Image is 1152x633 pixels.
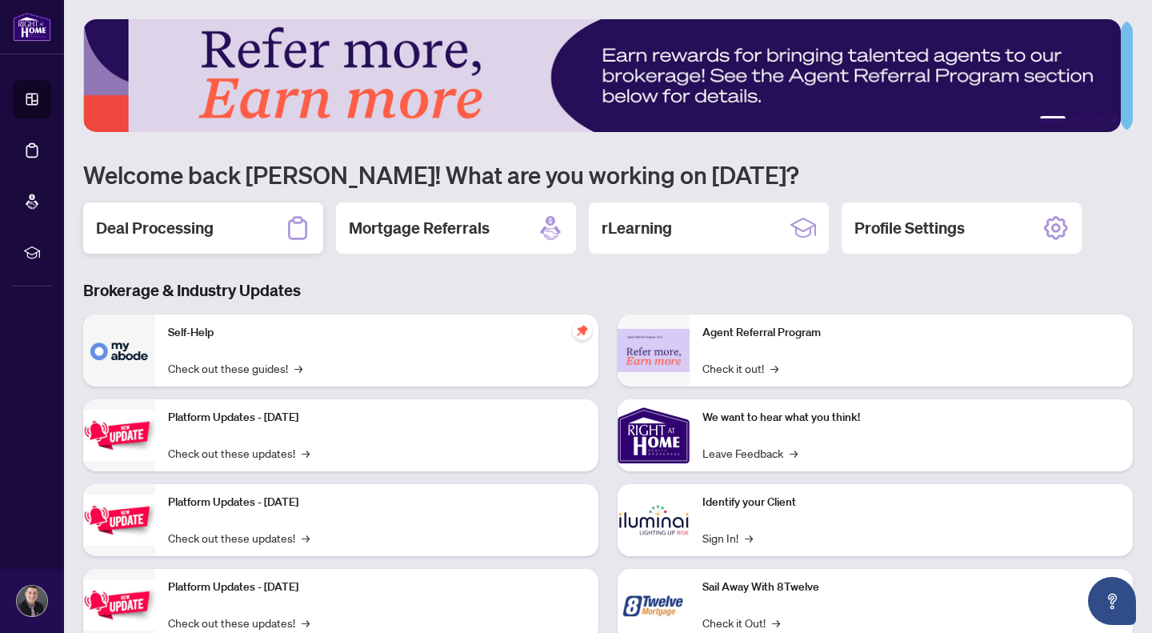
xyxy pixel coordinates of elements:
button: 4 [1098,116,1104,122]
p: Identify your Client [702,494,1120,511]
p: Platform Updates - [DATE] [168,494,586,511]
a: Check out these updates!→ [168,614,310,631]
img: Platform Updates - July 8, 2025 [83,495,155,545]
p: Platform Updates - [DATE] [168,579,586,596]
p: Agent Referral Program [702,324,1120,342]
p: Platform Updates - [DATE] [168,409,586,427]
a: Leave Feedback→ [702,444,798,462]
p: Self-Help [168,324,586,342]
span: → [772,614,780,631]
img: Agent Referral Program [618,329,690,373]
h2: rLearning [602,217,672,239]
h3: Brokerage & Industry Updates [83,279,1133,302]
a: Sign In!→ [702,529,753,547]
a: Check it Out!→ [702,614,780,631]
h2: Deal Processing [96,217,214,239]
img: logo [13,12,51,42]
span: → [302,614,310,631]
p: We want to hear what you think! [702,409,1120,427]
button: 2 [1072,116,1078,122]
span: → [770,359,778,377]
img: Platform Updates - June 23, 2025 [83,579,155,630]
img: Self-Help [83,314,155,387]
h1: Welcome back [PERSON_NAME]! What are you working on [DATE]? [83,159,1133,190]
span: → [302,444,310,462]
span: → [302,529,310,547]
span: → [745,529,753,547]
span: → [790,444,798,462]
span: pushpin [573,321,592,340]
img: Identify your Client [618,484,690,556]
span: → [294,359,302,377]
img: We want to hear what you think! [618,399,690,471]
a: Check out these updates!→ [168,529,310,547]
a: Check it out!→ [702,359,778,377]
button: Open asap [1088,577,1136,625]
img: Slide 0 [83,19,1121,132]
button: 5 [1110,116,1117,122]
h2: Mortgage Referrals [349,217,490,239]
a: Check out these updates!→ [168,444,310,462]
a: Check out these guides!→ [168,359,302,377]
button: 3 [1085,116,1091,122]
p: Sail Away With 8Twelve [702,579,1120,596]
img: Profile Icon [17,586,47,616]
button: 1 [1040,116,1066,122]
h2: Profile Settings [854,217,965,239]
img: Platform Updates - July 21, 2025 [83,410,155,460]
